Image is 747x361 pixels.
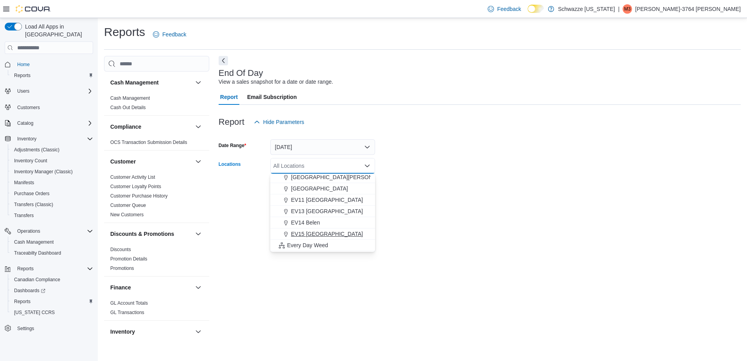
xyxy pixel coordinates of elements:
button: Inventory [14,134,40,144]
button: Finance [194,283,203,292]
h3: Finance [110,284,131,291]
span: Promotions [110,265,134,271]
button: Compliance [194,122,203,131]
span: Dashboards [14,287,45,294]
button: Reports [2,263,96,274]
div: Finance [104,298,209,320]
span: Canadian Compliance [14,277,60,283]
span: OCS Transaction Submission Details [110,139,187,145]
p: | [618,4,620,14]
span: Users [17,88,29,94]
span: Adjustments (Classic) [11,145,93,154]
div: Customer [104,172,209,223]
span: Customer Loyalty Points [110,183,161,190]
a: Customer Queue [110,203,146,208]
button: Canadian Compliance [8,274,96,285]
span: Reports [14,264,93,273]
a: Manifests [11,178,37,187]
span: Every Day Weed [287,241,328,249]
button: Cash Management [110,79,192,86]
a: [US_STATE] CCRS [11,308,58,317]
h3: Report [219,117,244,127]
a: Feedback [485,1,524,17]
button: Cash Management [8,237,96,248]
span: Inventory Count [11,156,93,165]
button: Customers [2,101,96,113]
button: Inventory [110,328,192,336]
div: View a sales snapshot for a date or date range. [219,78,333,86]
div: Cash Management [104,93,209,115]
button: Purchase Orders [8,188,96,199]
span: Feedback [162,31,186,38]
button: Settings [2,323,96,334]
button: Traceabilty Dashboard [8,248,96,259]
h3: End Of Day [219,68,263,78]
a: OCS Transaction Submission Details [110,140,187,145]
span: Feedback [497,5,521,13]
span: Discounts [110,246,131,253]
span: Catalog [17,120,33,126]
span: Reports [11,297,93,306]
button: Catalog [2,118,96,129]
a: Traceabilty Dashboard [11,248,64,258]
a: Customer Purchase History [110,193,168,199]
span: Inventory [14,134,93,144]
span: EV15 [GEOGRAPHIC_DATA] [291,230,363,238]
span: Report [220,89,238,105]
nav: Complex example [5,56,93,354]
button: Next [219,56,228,65]
div: Discounts & Promotions [104,245,209,276]
button: Discounts & Promotions [194,229,203,239]
button: Hide Parameters [251,114,307,130]
img: Cova [16,5,51,13]
span: Cash Out Details [110,104,146,111]
a: Dashboards [11,286,48,295]
a: GL Transactions [110,310,144,315]
span: Inventory Count [14,158,47,164]
span: Reports [14,298,31,305]
button: Discounts & Promotions [110,230,192,238]
span: Adjustments (Classic) [14,147,59,153]
a: Purchase Orders [11,189,53,198]
a: Cash Out Details [110,105,146,110]
button: EV15 [GEOGRAPHIC_DATA] [270,228,375,240]
span: Traceabilty Dashboard [14,250,61,256]
button: Customer [194,157,203,166]
span: Reports [17,266,34,272]
button: Inventory [2,133,96,144]
span: Cash Management [14,239,54,245]
button: Inventory Manager (Classic) [8,166,96,177]
span: Customer Activity List [110,174,155,180]
button: EDW01 Farmington [270,251,375,262]
p: Schwazze [US_STATE] [558,4,615,14]
button: [GEOGRAPHIC_DATA] [270,183,375,194]
span: [GEOGRAPHIC_DATA][PERSON_NAME] [291,173,393,181]
button: [US_STATE] CCRS [8,307,96,318]
span: Settings [17,325,34,332]
button: Reports [8,296,96,307]
button: [DATE] [270,139,375,155]
a: Inventory Count [11,156,50,165]
h3: Discounts & Promotions [110,230,174,238]
button: Transfers (Classic) [8,199,96,210]
button: Transfers [8,210,96,221]
a: Home [14,60,33,69]
a: Customer Activity List [110,174,155,180]
div: Compliance [104,138,209,150]
h3: Compliance [110,123,141,131]
button: Close list of options [364,163,370,169]
span: Reports [11,71,93,80]
span: Reports [14,72,31,79]
button: EV14 Belen [270,217,375,228]
button: Inventory [194,327,203,336]
a: Transfers [11,211,37,220]
button: EV11 [GEOGRAPHIC_DATA] [270,194,375,206]
a: Reports [11,71,34,80]
span: Catalog [14,119,93,128]
a: Customer Loyalty Points [110,184,161,189]
a: Cash Management [11,237,57,247]
a: Settings [14,324,37,333]
a: Reports [11,297,34,306]
span: Hide Parameters [263,118,304,126]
